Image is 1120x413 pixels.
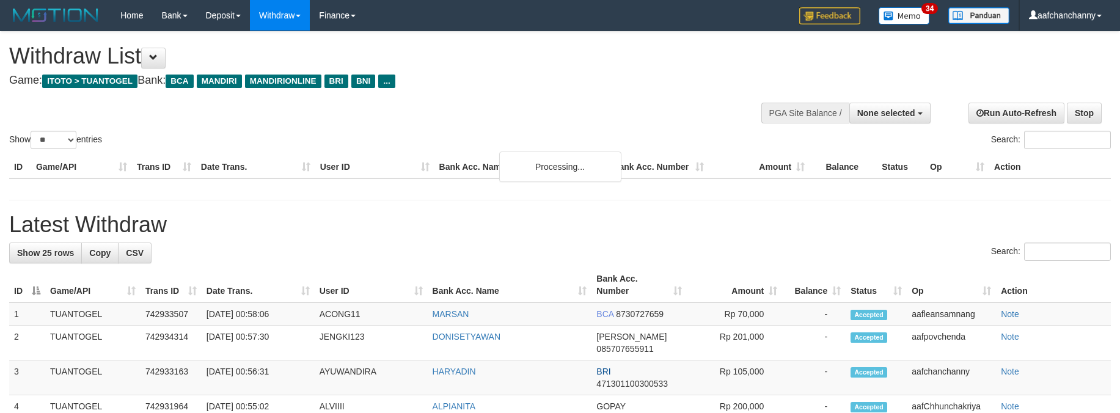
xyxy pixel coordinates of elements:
span: BCA [166,75,193,88]
td: 742934314 [141,326,202,360]
td: Rp 201,000 [687,326,782,360]
th: Status [877,156,925,178]
td: 2 [9,326,45,360]
a: Run Auto-Refresh [968,103,1064,123]
td: aafpovchenda [907,326,996,360]
img: MOTION_logo.png [9,6,102,24]
a: MARSAN [433,309,469,319]
th: Op [925,156,989,178]
td: Rp 70,000 [687,302,782,326]
span: Show 25 rows [17,248,74,258]
span: GOPAY [596,401,625,411]
img: Feedback.jpg [799,7,860,24]
td: [DATE] 00:58:06 [202,302,315,326]
span: BCA [596,309,613,319]
input: Search: [1024,131,1111,149]
th: Balance [810,156,877,178]
a: DONISETYAWAN [433,332,501,342]
a: Note [1001,401,1019,411]
td: TUANTOGEL [45,302,141,326]
th: Action [996,268,1111,302]
th: Trans ID [132,156,196,178]
span: Accepted [851,332,887,343]
td: JENGKI123 [315,326,428,360]
span: BNI [351,75,375,88]
input: Search: [1024,243,1111,261]
td: AYUWANDIRA [315,360,428,395]
label: Search: [991,243,1111,261]
a: Note [1001,309,1019,319]
th: Bank Acc. Number: activate to sort column ascending [591,268,687,302]
td: aafchanchanny [907,360,996,395]
a: Stop [1067,103,1102,123]
td: 1 [9,302,45,326]
th: ID [9,156,31,178]
div: Processing... [499,152,621,182]
h1: Latest Withdraw [9,213,1111,237]
td: - [782,302,846,326]
th: Date Trans. [196,156,315,178]
th: Op: activate to sort column ascending [907,268,996,302]
span: 34 [921,3,938,14]
th: Date Trans.: activate to sort column ascending [202,268,315,302]
span: Copy 085707655911 to clipboard [596,344,653,354]
span: Accepted [851,402,887,412]
span: Copy 8730727659 to clipboard [616,309,664,319]
a: Note [1001,367,1019,376]
td: TUANTOGEL [45,326,141,360]
label: Show entries [9,131,102,149]
span: Accepted [851,310,887,320]
td: 3 [9,360,45,395]
h1: Withdraw List [9,44,734,68]
th: Game/API [31,156,132,178]
div: PGA Site Balance / [761,103,849,123]
th: Balance: activate to sort column ascending [782,268,846,302]
th: Action [989,156,1111,178]
a: CSV [118,243,152,263]
th: Amount [709,156,810,178]
th: Bank Acc. Name: activate to sort column ascending [428,268,592,302]
td: 742933507 [141,302,202,326]
th: User ID [315,156,434,178]
a: Show 25 rows [9,243,82,263]
th: Trans ID: activate to sort column ascending [141,268,202,302]
th: Bank Acc. Name [434,156,609,178]
a: Note [1001,332,1019,342]
th: Bank Acc. Number [608,156,709,178]
span: CSV [126,248,144,258]
label: Search: [991,131,1111,149]
td: - [782,360,846,395]
td: [DATE] 00:56:31 [202,360,315,395]
th: Status: activate to sort column ascending [846,268,907,302]
span: ITOTO > TUANTOGEL [42,75,137,88]
td: - [782,326,846,360]
span: MANDIRIONLINE [245,75,321,88]
img: Button%20Memo.svg [879,7,930,24]
span: Copy 471301100300533 to clipboard [596,379,668,389]
th: Amount: activate to sort column ascending [687,268,782,302]
a: HARYADIN [433,367,476,376]
a: ALPIANITA [433,401,476,411]
td: 742933163 [141,360,202,395]
th: ID: activate to sort column descending [9,268,45,302]
select: Showentries [31,131,76,149]
h4: Game: Bank: [9,75,734,87]
span: MANDIRI [197,75,242,88]
span: [PERSON_NAME] [596,332,667,342]
th: User ID: activate to sort column ascending [315,268,428,302]
span: BRI [596,367,610,376]
img: panduan.png [948,7,1009,24]
td: [DATE] 00:57:30 [202,326,315,360]
td: TUANTOGEL [45,360,141,395]
th: Game/API: activate to sort column ascending [45,268,141,302]
button: None selected [849,103,931,123]
span: BRI [324,75,348,88]
span: ... [378,75,395,88]
td: Rp 105,000 [687,360,782,395]
span: Accepted [851,367,887,378]
span: Copy [89,248,111,258]
td: ACONG11 [315,302,428,326]
a: Copy [81,243,119,263]
td: aafleansamnang [907,302,996,326]
span: None selected [857,108,915,118]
